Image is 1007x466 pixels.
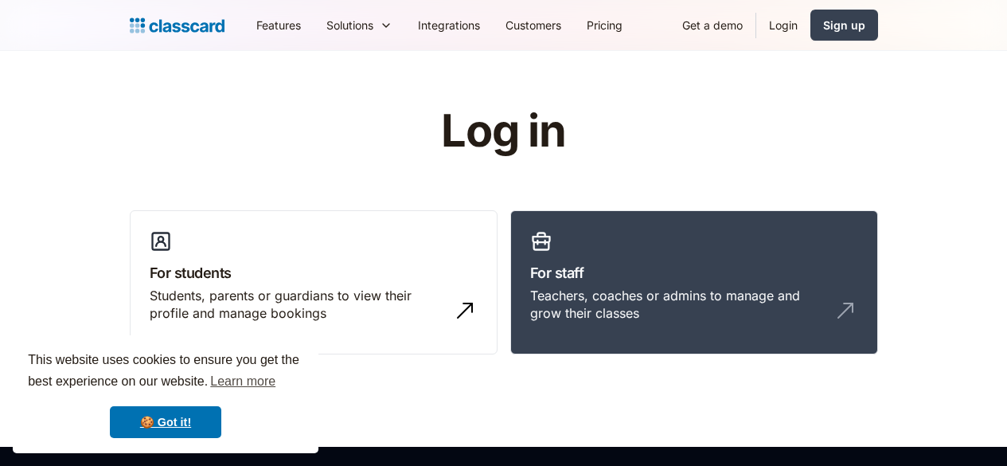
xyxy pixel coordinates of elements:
[530,262,858,284] h3: For staff
[530,287,826,323] div: Teachers, coaches or admins to manage and grow their classes
[810,10,878,41] a: Sign up
[574,7,635,43] a: Pricing
[669,7,755,43] a: Get a demo
[150,287,446,323] div: Students, parents or guardians to view their profile and manage bookings
[823,17,865,33] div: Sign up
[28,350,303,394] span: This website uses cookies to ensure you get the best experience on our website.
[13,335,318,453] div: cookieconsent
[130,14,224,37] a: Logo
[493,7,574,43] a: Customers
[405,7,493,43] a: Integrations
[130,210,498,355] a: For studentsStudents, parents or guardians to view their profile and manage bookings
[110,406,221,438] a: dismiss cookie message
[314,7,405,43] div: Solutions
[510,210,878,355] a: For staffTeachers, coaches or admins to manage and grow their classes
[326,17,373,33] div: Solutions
[244,7,314,43] a: Features
[251,107,756,156] h1: Log in
[150,262,478,284] h3: For students
[756,7,810,43] a: Login
[208,370,278,394] a: learn more about cookies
